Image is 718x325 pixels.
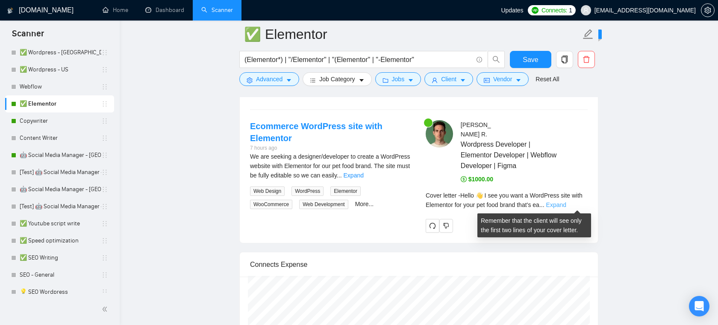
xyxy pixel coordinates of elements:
span: holder [101,289,108,295]
div: Connects Expense [250,252,588,277]
span: holder [101,203,108,210]
button: barsJob Categorycaret-down [303,72,371,86]
span: Vendor [493,74,512,84]
a: Content Writer [20,130,101,147]
li: ✅ Wordpress - US [5,61,114,78]
span: Advanced [256,74,282,84]
a: ✅ Wordpress - US [20,61,101,78]
div: Remember that the client will see only the first two lines of your cover letter. [426,191,588,210]
span: folder [383,77,388,83]
span: setting [701,7,714,14]
span: info-circle [477,57,482,62]
span: holder [101,254,108,261]
span: We are seeking a designer/developer to create a WordPress website with Elementor for our pet food... [250,153,410,179]
a: homeHome [103,6,128,14]
li: 🤖 Social Media Manager - America [5,181,114,198]
span: holder [101,169,108,176]
li: ✅ Speed optimization [5,232,114,249]
span: holder [101,152,108,159]
img: logo [7,4,13,18]
a: dashboardDashboard [145,6,184,14]
span: caret-down [515,77,521,83]
a: More... [355,201,374,207]
span: Client [441,74,456,84]
span: caret-down [286,77,292,83]
li: Content Writer [5,130,114,147]
span: caret-down [359,77,365,83]
button: setting [701,3,715,17]
span: Jobs [392,74,405,84]
button: search [488,51,505,68]
span: holder [101,66,108,73]
button: delete [578,51,595,68]
span: holder [101,49,108,56]
button: Save [510,51,551,68]
button: dislike [439,219,453,233]
li: ✅ Elementor [5,95,114,112]
span: Scanner [5,27,51,45]
span: ... [337,172,342,179]
a: ✅ Speed optimization [20,232,101,249]
div: 7 hours ago [250,144,412,152]
span: holder [101,186,108,193]
span: WordPress [291,186,324,196]
span: search [488,56,504,63]
span: redo [426,222,439,229]
span: dollar [461,176,467,182]
span: user [583,7,589,13]
span: Save [523,54,538,65]
a: Webflow [20,78,101,95]
span: Wordpress Developer | Elementor Developer | Webflow Developer | Figma [461,139,562,171]
li: ✅ SEO Writing [5,249,114,266]
a: ✅ Wordpress - [GEOGRAPHIC_DATA] [20,44,101,61]
a: Ecommerce WordPress site with Elementor [250,121,383,143]
a: ✅ Elementor [20,95,101,112]
li: 💡 SEO Wordpress [5,284,114,301]
span: copy [556,56,573,63]
li: 🤖 Social Media Manager - Europe [5,147,114,164]
a: SEO - General [20,266,101,284]
div: We are seeking a designer/developer to create a WordPress website with Elementor for our pet food... [250,152,412,180]
li: SEO - General [5,266,114,284]
span: dislike [443,222,449,229]
span: ... [539,201,544,208]
li: [Test] 🤖 Social Media Manager - Europe [5,164,114,181]
li: ✅ Youtube script write [5,215,114,232]
a: Expand [546,201,566,208]
span: Connects: [541,6,567,15]
a: 🤖 Social Media Manager - [GEOGRAPHIC_DATA] [20,147,101,164]
span: caret-down [460,77,466,83]
span: delete [578,56,594,63]
span: Web Development [299,200,348,209]
a: searchScanner [201,6,233,14]
button: settingAdvancedcaret-down [239,72,299,86]
span: setting [247,77,253,83]
span: holder [101,237,108,244]
button: folderJobscaret-down [375,72,421,86]
span: holder [101,100,108,107]
span: [PERSON_NAME] R . [461,121,491,138]
span: Web Design [250,186,285,196]
div: Open Intercom Messenger [689,296,709,316]
span: $1000.00 [461,176,493,183]
span: 1 [569,6,572,15]
span: holder [101,118,108,124]
span: Elementor [330,186,361,196]
input: Scanner name... [244,24,581,45]
a: ✅ SEO Writing [20,249,101,266]
span: user [432,77,438,83]
img: c1B2Gsb89xcxGMRlNOWCQKvffPktXZL-MOz0pmjDuog1FZmNDbxswIu7MwYj-GttcV [426,120,453,148]
button: redo [426,219,439,233]
li: ✅ Wordpress - Europe [5,44,114,61]
a: Copywriter [20,112,101,130]
button: userClientcaret-down [424,72,473,86]
span: Job Category [319,74,355,84]
span: idcard [484,77,490,83]
a: [Test] 🤖 Social Media Manager - [GEOGRAPHIC_DATA] [20,164,101,181]
span: holder [101,272,108,278]
span: holder [101,83,108,90]
a: setting [701,7,715,14]
span: caret-down [408,77,414,83]
span: edit [583,29,594,40]
span: WooCommerce [250,200,292,209]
